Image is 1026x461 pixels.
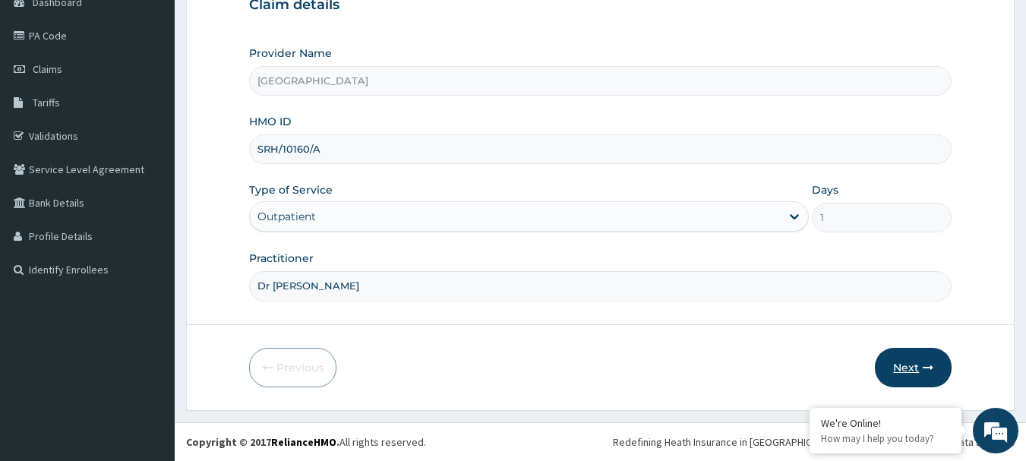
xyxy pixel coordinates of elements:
[88,135,210,289] span: We're online!
[613,434,1015,450] div: Redefining Heath Insurance in [GEOGRAPHIC_DATA] using Telemedicine and Data Science!
[821,416,950,430] div: We're Online!
[79,85,255,105] div: Chat with us now
[271,435,336,449] a: RelianceHMO
[175,422,1026,461] footer: All rights reserved.
[875,348,952,387] button: Next
[249,46,332,61] label: Provider Name
[249,251,314,266] label: Practitioner
[249,8,286,44] div: Minimize live chat window
[249,182,333,197] label: Type of Service
[33,96,60,109] span: Tariffs
[33,62,62,76] span: Claims
[249,271,952,301] input: Enter Name
[8,303,289,356] textarea: Type your message and hit 'Enter'
[821,432,950,445] p: How may I help you today?
[249,348,336,387] button: Previous
[249,134,952,164] input: Enter HMO ID
[257,209,316,224] div: Outpatient
[28,76,62,114] img: d_794563401_company_1708531726252_794563401
[186,435,339,449] strong: Copyright © 2017 .
[812,182,838,197] label: Days
[249,114,292,129] label: HMO ID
